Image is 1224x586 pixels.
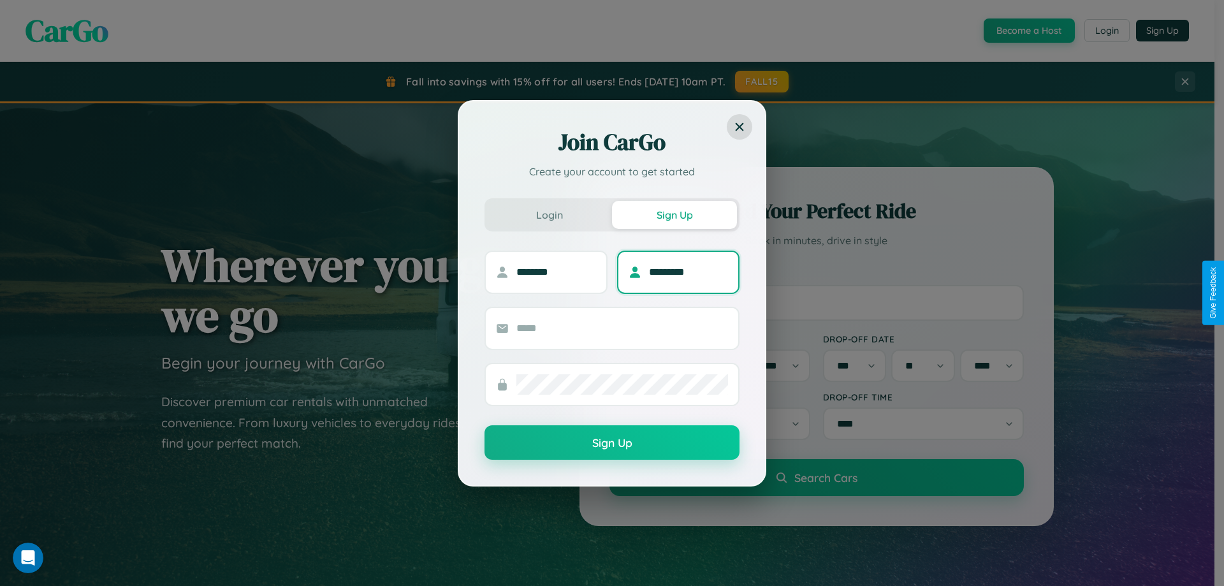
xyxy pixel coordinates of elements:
iframe: Intercom live chat [13,543,43,573]
div: Give Feedback [1209,267,1218,319]
p: Create your account to get started [484,164,739,179]
button: Login [487,201,612,229]
button: Sign Up [484,425,739,460]
button: Sign Up [612,201,737,229]
h2: Join CarGo [484,127,739,157]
